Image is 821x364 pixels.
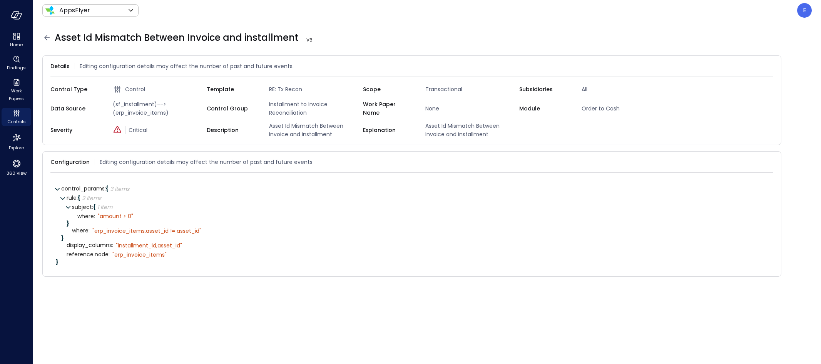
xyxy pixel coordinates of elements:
span: Configuration [50,158,90,166]
div: " erp_invoice_items" [112,251,167,258]
div: Work Papers [2,77,31,103]
div: } [56,259,768,265]
span: V 6 [303,36,316,44]
span: { [106,185,109,192]
span: : [94,212,95,220]
span: : [105,185,106,192]
span: Explanation [363,126,413,134]
span: Severity [50,126,100,134]
span: : [92,203,93,211]
span: : [112,241,113,249]
div: " installment_id,asset_id" [116,242,182,249]
span: Controls [7,118,26,125]
span: where [77,214,95,219]
div: " erp_invoice_items.asset_id != asset_id" [92,227,201,234]
p: E [803,6,806,15]
div: 360 View [2,157,31,178]
img: Icon [45,6,55,15]
span: Asset Id Mismatch Between Invoice and installment [422,122,519,139]
div: 1 item [97,204,112,210]
span: subject [72,203,93,211]
span: Control Type [50,85,100,94]
span: : [109,250,110,258]
span: where [72,228,90,234]
div: Findings [2,54,31,72]
span: Order to Cash [579,104,676,113]
div: Control [113,85,207,94]
div: Critical [113,126,207,134]
span: Asset Id Mismatch Between Invoice and installment [55,32,316,44]
div: 3 items [110,186,129,192]
span: { [78,194,80,202]
div: } [61,235,768,241]
span: display_columns [67,242,113,248]
span: Description [207,126,257,134]
span: Transactional [422,85,519,94]
span: Home [10,41,23,48]
span: Findings [7,64,26,72]
span: Explore [9,144,24,152]
span: Template [207,85,257,94]
span: Editing configuration details may affect the number of past and future events. [80,62,294,70]
span: Data Source [50,104,100,113]
span: All [579,85,676,94]
span: RE: Tx Recon [266,85,363,94]
span: Work Paper Name [363,100,413,117]
span: control_params [61,185,106,192]
p: AppsFlyer [59,6,90,15]
span: Details [50,62,70,70]
div: 2 items [82,195,101,201]
span: Control Group [207,104,257,113]
span: Work Papers [5,87,28,102]
span: { [93,203,96,211]
span: Module [519,104,569,113]
div: " amount > 0" [98,213,133,220]
span: Subsidiaries [519,85,569,94]
span: : [77,194,78,202]
span: : [89,227,90,234]
div: Explore [2,131,31,152]
span: Scope [363,85,413,94]
span: Asset Id Mismatch Between Invoice and installment [266,122,363,139]
div: } [67,221,768,226]
div: Controls [2,108,31,126]
span: Editing configuration details may affect the number of past and future events [100,158,313,166]
span: None [422,104,519,113]
span: reference.node [67,252,110,257]
span: (sf_installment)-->(erp_invoice_items) [110,100,207,117]
span: rule [67,194,78,202]
span: 360 View [7,169,27,177]
div: Eleanor Yehudai [797,3,812,18]
span: Installment to Invoice Reconciliation [266,100,363,117]
div: Home [2,31,31,49]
